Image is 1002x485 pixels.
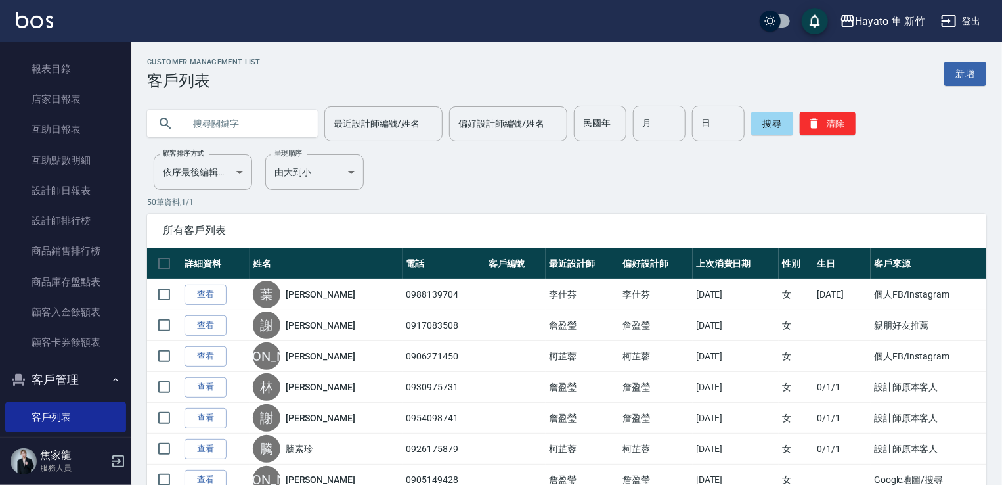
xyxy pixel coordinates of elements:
[5,84,126,114] a: 店家日報表
[185,439,227,459] a: 查看
[253,373,280,401] div: 林
[814,372,871,403] td: 0/1/1
[619,434,693,465] td: 柯芷蓉
[286,411,355,425] a: [PERSON_NAME]
[5,432,126,463] a: 卡券管理
[693,310,779,341] td: [DATE]
[5,114,126,145] a: 互助日報表
[253,281,280,308] div: 葉
[185,315,227,336] a: 查看
[546,248,619,279] th: 最近設計師
[286,319,355,332] a: [PERSON_NAME]
[835,8,930,35] button: Hayato 隼 新竹
[693,279,779,310] td: [DATE]
[779,341,814,372] td: 女
[779,403,814,434] td: 女
[40,462,107,474] p: 服務人員
[856,13,925,30] div: Hayato 隼 新竹
[5,297,126,327] a: 顧客入金餘額表
[693,403,779,434] td: [DATE]
[936,9,986,34] button: 登出
[5,402,126,432] a: 客戶列表
[274,149,302,158] label: 呈現順序
[185,408,227,428] a: 查看
[546,279,619,310] td: 李仕芬
[871,341,986,372] td: 個人FB/Instagram
[871,403,986,434] td: 設計師原本客人
[779,434,814,465] td: 女
[40,449,107,462] h5: 焦家龍
[871,310,986,341] td: 親朋好友推薦
[5,267,126,297] a: 商品庫存盤點表
[5,206,126,236] a: 設計師排行榜
[693,372,779,403] td: [DATE]
[779,248,814,279] th: 性別
[185,346,227,367] a: 查看
[485,248,546,279] th: 客戶編號
[16,12,53,28] img: Logo
[779,279,814,310] td: 女
[802,8,828,34] button: save
[5,327,126,358] a: 顧客卡券餘額表
[11,448,37,474] img: Person
[163,224,970,237] span: 所有客戶列表
[546,434,619,465] td: 柯芷蓉
[871,279,986,310] td: 個人FB/Instagram
[814,248,871,279] th: 生日
[403,341,485,372] td: 0906271450
[814,434,871,465] td: 0/1/1
[619,248,693,279] th: 偏好設計師
[286,442,313,455] a: 騰素珍
[546,372,619,403] td: 詹盈瑩
[253,342,280,370] div: [PERSON_NAME]
[814,403,871,434] td: 0/1/1
[5,236,126,266] a: 商品銷售排行榜
[814,279,871,310] td: [DATE]
[250,248,403,279] th: 姓名
[154,154,252,190] div: 依序最後編輯時間
[546,310,619,341] td: 詹盈瑩
[253,404,280,432] div: 謝
[546,341,619,372] td: 柯芷蓉
[403,279,485,310] td: 0988139704
[619,341,693,372] td: 柯芷蓉
[5,175,126,206] a: 設計師日報表
[693,434,779,465] td: [DATE]
[619,372,693,403] td: 詹盈瑩
[619,310,693,341] td: 詹盈瑩
[286,350,355,363] a: [PERSON_NAME]
[403,248,485,279] th: 電話
[693,248,779,279] th: 上次消費日期
[619,279,693,310] td: 李仕芬
[693,341,779,372] td: [DATE]
[181,248,250,279] th: 詳細資料
[800,112,856,135] button: 清除
[403,403,485,434] td: 0954098741
[5,363,126,397] button: 客戶管理
[5,54,126,84] a: 報表目錄
[403,310,485,341] td: 0917083508
[147,58,261,66] h2: Customer Management List
[546,403,619,434] td: 詹盈瑩
[163,149,204,158] label: 顧客排序方式
[286,381,355,394] a: [PERSON_NAME]
[779,372,814,403] td: 女
[871,248,986,279] th: 客戶來源
[184,106,307,141] input: 搜尋關鍵字
[779,310,814,341] td: 女
[147,196,986,208] p: 50 筆資料, 1 / 1
[5,145,126,175] a: 互助點數明細
[944,62,986,86] a: 新增
[147,72,261,90] h3: 客戶列表
[751,112,793,135] button: 搜尋
[871,372,986,403] td: 設計師原本客人
[265,154,364,190] div: 由大到小
[253,435,280,463] div: 騰
[619,403,693,434] td: 詹盈瑩
[286,288,355,301] a: [PERSON_NAME]
[871,434,986,465] td: 設計師原本客人
[403,372,485,403] td: 0930975731
[185,377,227,398] a: 查看
[253,312,280,339] div: 謝
[403,434,485,465] td: 0926175879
